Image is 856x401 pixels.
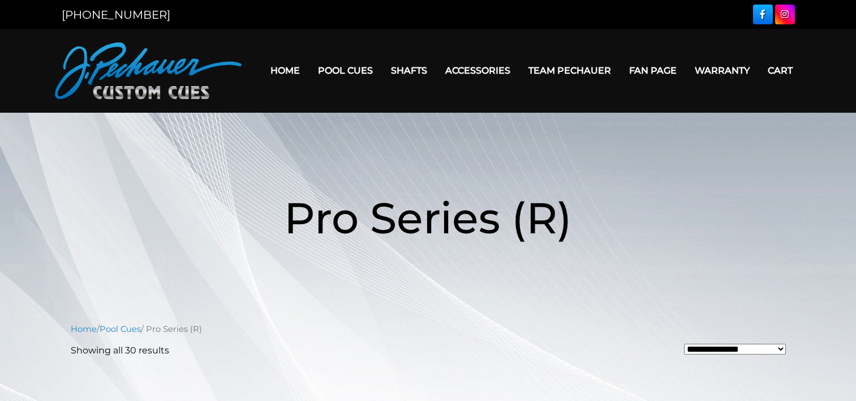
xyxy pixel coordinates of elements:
img: Pechauer Custom Cues [55,42,242,99]
select: Shop order [684,344,786,355]
a: Warranty [686,56,759,85]
a: Shafts [382,56,436,85]
a: Cart [759,56,802,85]
a: Team Pechauer [519,56,620,85]
a: Accessories [436,56,519,85]
nav: Breadcrumb [71,323,786,335]
a: Pool Cues [100,324,141,334]
a: Fan Page [620,56,686,85]
a: Home [71,324,97,334]
span: Pro Series (R) [284,191,572,244]
a: [PHONE_NUMBER] [62,8,170,22]
p: Showing all 30 results [71,344,169,357]
a: Home [261,56,309,85]
a: Pool Cues [309,56,382,85]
